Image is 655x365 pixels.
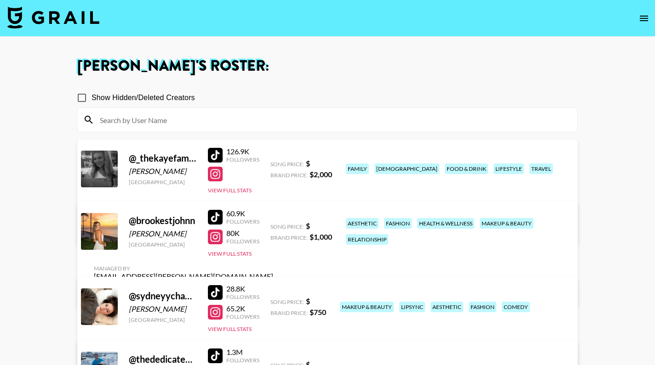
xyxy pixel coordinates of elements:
[226,357,259,364] div: Followers
[310,170,332,179] strong: $ 2,000
[306,221,310,230] strong: $
[226,147,259,156] div: 126.9K
[310,232,332,241] strong: $ 1,000
[417,218,474,229] div: health & wellness
[129,167,197,176] div: [PERSON_NAME]
[92,92,195,103] span: Show Hidden/Deleted Creators
[494,163,524,174] div: lifestyle
[226,229,259,238] div: 80K
[129,304,197,314] div: [PERSON_NAME]
[384,218,412,229] div: fashion
[129,316,197,323] div: [GEOGRAPHIC_DATA]
[94,272,273,281] div: [EMAIL_ADDRESS][PERSON_NAME][DOMAIN_NAME]
[208,187,252,194] button: View Full Stats
[270,161,304,168] span: Song Price:
[346,234,388,245] div: relationship
[226,209,259,218] div: 60.9K
[226,293,259,300] div: Followers
[226,156,259,163] div: Followers
[208,250,252,257] button: View Full Stats
[226,238,259,245] div: Followers
[129,229,197,238] div: [PERSON_NAME]
[306,159,310,168] strong: $
[226,284,259,293] div: 28.8K
[310,308,326,316] strong: $ 750
[270,234,308,241] span: Brand Price:
[529,163,553,174] div: travel
[129,152,197,164] div: @ _thekayefamily
[129,179,197,185] div: [GEOGRAPHIC_DATA]
[94,112,572,127] input: Search by User Name
[502,302,530,312] div: comedy
[346,218,379,229] div: aesthetic
[226,304,259,313] div: 65.2K
[340,302,394,312] div: makeup & beauty
[480,218,534,229] div: makeup & beauty
[270,309,308,316] span: Brand Price:
[431,302,463,312] div: aesthetic
[270,223,304,230] span: Song Price:
[226,348,259,357] div: 1.3M
[445,163,488,174] div: food & drink
[270,298,304,305] span: Song Price:
[208,326,252,332] button: View Full Stats
[77,59,578,73] h1: [PERSON_NAME] 's Roster:
[469,302,496,312] div: fashion
[374,163,439,174] div: [DEMOGRAPHIC_DATA]
[129,241,197,248] div: [GEOGRAPHIC_DATA]
[94,265,273,272] div: Managed By
[306,297,310,305] strong: $
[270,172,308,179] span: Brand Price:
[7,6,99,28] img: Grail Talent
[226,313,259,320] div: Followers
[129,354,197,365] div: @ thededicatedcaregiver
[226,218,259,225] div: Followers
[346,163,369,174] div: family
[399,302,425,312] div: lipsync
[129,290,197,302] div: @ sydneyychambers
[129,215,197,226] div: @ brookestjohnn
[635,9,653,28] button: open drawer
